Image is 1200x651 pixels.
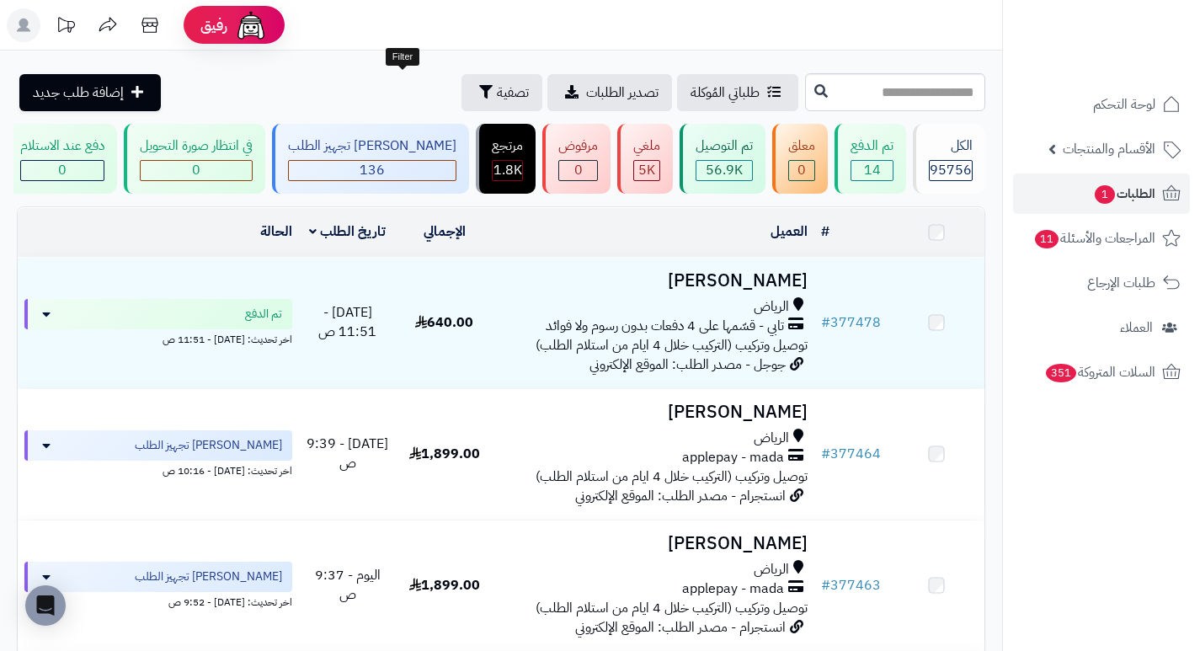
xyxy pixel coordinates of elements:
[288,136,456,156] div: [PERSON_NAME] تجهيز الطلب
[1013,263,1190,303] a: طلبات الإرجاع
[754,560,789,579] span: الرياض
[25,585,66,626] div: Open Intercom Messenger
[493,160,522,180] span: 1.8K
[930,160,972,180] span: 95756
[141,161,252,180] div: 0
[409,575,480,595] span: 1,899.00
[1013,84,1190,125] a: لوحة التحكم
[33,83,124,103] span: إضافة طلب جديد
[386,48,419,67] div: Filter
[1013,352,1190,392] a: السلات المتروكة351
[360,160,385,180] span: 136
[424,221,466,242] a: الإجمالي
[682,579,784,599] span: applepay - mada
[135,437,282,454] span: [PERSON_NAME] تجهيز الطلب
[536,335,808,355] span: توصيل وتركيب (التركيب خلال 4 ايام من استلام الطلب)
[851,136,893,156] div: تم الدفع
[589,355,786,375] span: جوجل - مصدر الطلب: الموقع الإلكتروني
[318,302,376,342] span: [DATE] - 11:51 ص
[409,444,480,464] span: 1,899.00
[135,568,282,585] span: [PERSON_NAME] تجهيز الطلب
[771,221,808,242] a: العميل
[821,312,830,333] span: #
[546,317,784,336] span: تابي - قسّمها على 4 دفعات بدون رسوم ولا فوائد
[1120,316,1153,339] span: العملاء
[536,467,808,487] span: توصيل وتركيب (التركيب خلال 4 ايام من استلام الطلب)
[140,136,253,156] div: في انتظار صورة التحويل
[1093,182,1155,205] span: الطلبات
[245,306,282,323] span: تم الدفع
[634,161,659,180] div: 4988
[499,403,808,422] h3: [PERSON_NAME]
[200,15,227,35] span: رفيق
[21,161,104,180] div: 0
[1033,227,1155,250] span: المراجعات والأسئلة
[586,83,659,103] span: تصدير الطلبات
[536,598,808,618] span: توصيل وتركيب (التركيب خلال 4 ايام من استلام الطلب)
[260,221,292,242] a: الحالة
[821,444,881,464] a: #377464
[309,221,386,242] a: تاريخ الطلب
[558,136,598,156] div: مرفوض
[1085,45,1184,81] img: logo-2.png
[415,312,473,333] span: 640.00
[691,83,760,103] span: طلباتي المُوكلة
[1013,173,1190,214] a: الطلبات1
[289,161,456,180] div: 136
[789,161,814,180] div: 0
[682,448,784,467] span: applepay - mada
[472,124,539,194] a: مرتجع 1.8K
[574,160,583,180] span: 0
[1013,218,1190,259] a: المراجعات والأسئلة11
[19,74,161,111] a: إضافة طلب جديد
[307,434,388,473] span: [DATE] - 9:39 ص
[821,575,881,595] a: #377463
[754,297,789,317] span: الرياض
[20,136,104,156] div: دفع عند الاستلام
[769,124,831,194] a: معلق 0
[1035,230,1059,248] span: 11
[559,161,597,180] div: 0
[315,565,381,605] span: اليوم - 9:37 ص
[234,8,268,42] img: ai-face.png
[788,136,815,156] div: معلق
[120,124,269,194] a: في انتظار صورة التحويل 0
[614,124,676,194] a: ملغي 5K
[497,83,529,103] span: تصفية
[676,124,769,194] a: تم التوصيل 56.9K
[575,617,786,638] span: انستجرام - مصدر الطلب: الموقع الإلكتروني
[1063,137,1155,161] span: الأقسام والمنتجات
[24,461,292,478] div: اخر تحديث: [DATE] - 10:16 ص
[539,124,614,194] a: مرفوض 0
[492,136,523,156] div: مرتجع
[821,575,830,595] span: #
[575,486,786,506] span: انستجرام - مصدر الطلب: الموقع الإلكتروني
[706,160,743,180] span: 56.9K
[1013,307,1190,348] a: العملاء
[797,160,806,180] span: 0
[633,136,660,156] div: ملغي
[45,8,87,46] a: تحديثات المنصة
[1087,271,1155,295] span: طلبات الإرجاع
[851,161,893,180] div: 14
[1093,93,1155,116] span: لوحة التحكم
[1046,364,1076,382] span: 351
[821,221,829,242] a: #
[493,161,522,180] div: 1825
[547,74,672,111] a: تصدير الطلبات
[1,124,120,194] a: دفع عند الاستلام 0
[677,74,798,111] a: طلباتي المُوكلة
[461,74,542,111] button: تصفية
[638,160,655,180] span: 5K
[831,124,909,194] a: تم الدفع 14
[754,429,789,448] span: الرياض
[192,160,200,180] span: 0
[24,329,292,347] div: اخر تحديث: [DATE] - 11:51 ص
[58,160,67,180] span: 0
[499,271,808,291] h3: [PERSON_NAME]
[821,312,881,333] a: #377478
[24,592,292,610] div: اخر تحديث: [DATE] - 9:52 ص
[1044,360,1155,384] span: السلات المتروكة
[499,534,808,553] h3: [PERSON_NAME]
[821,444,830,464] span: #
